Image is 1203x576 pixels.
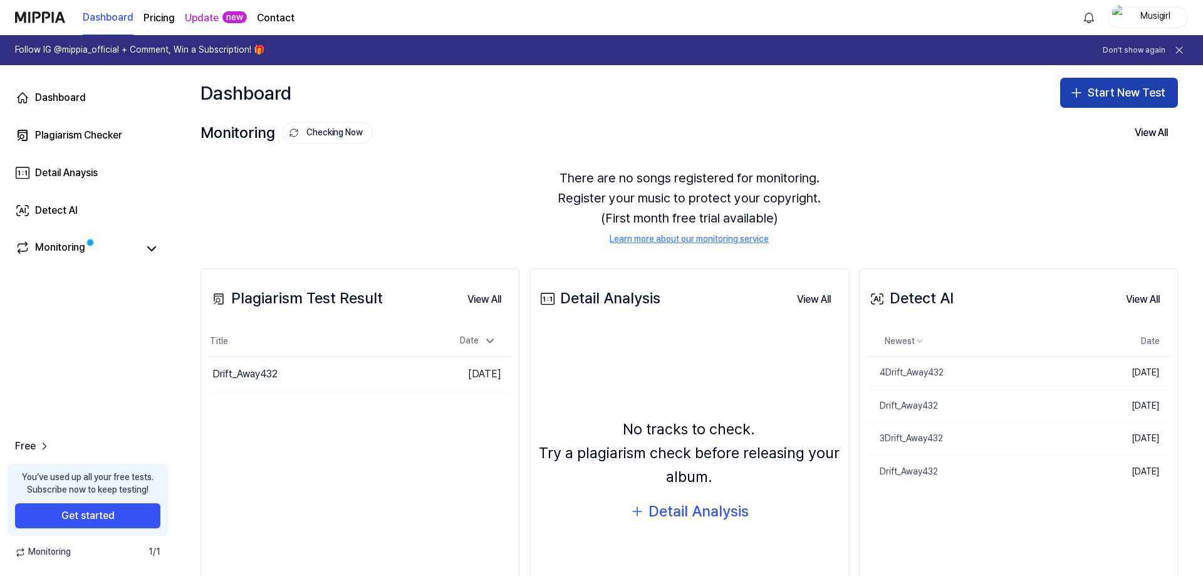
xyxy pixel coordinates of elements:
td: [DATE] [1097,389,1170,422]
button: profileMusigirl [1108,7,1188,28]
a: Contact [257,11,294,26]
a: Drift_Away432 [867,456,1097,488]
div: Musigirl [1131,10,1180,24]
button: Start New Test [1060,78,1178,108]
div: Plagiarism Checker [35,128,122,143]
div: Drift_Away432 [867,400,938,412]
td: [DATE] [1097,455,1170,488]
a: Learn more about our monitoring service [610,233,769,246]
div: Detail Analysis [538,286,660,310]
a: Detect AI [8,196,168,226]
a: Pricing [143,11,175,26]
a: Dashboard [83,1,133,35]
a: View All [457,286,511,312]
button: View All [1125,120,1178,145]
a: View All [1116,286,1170,312]
button: View All [457,287,511,312]
img: 알림 [1081,10,1096,25]
a: Monitoring [15,240,138,258]
td: [DATE] [1097,357,1170,390]
div: Detect AI [867,286,954,310]
div: Drift_Away432 [212,367,278,382]
div: 3Drift_Away432 [867,432,943,445]
div: Dashboard [200,78,291,108]
div: Monitoring [35,240,85,258]
button: Detail Analysis [630,500,749,523]
a: Update [185,11,219,26]
button: View All [1116,287,1170,312]
div: 4Drift_Away432 [867,367,944,379]
td: [DATE] [1097,422,1170,456]
div: Date [455,331,501,351]
div: There are no songs registered for monitoring. Register your music to protect your copyright. (Fir... [200,153,1178,261]
th: Title [209,327,435,357]
div: Detail Analysis [648,500,749,523]
a: Free [15,439,51,454]
a: View All [787,286,841,312]
div: No tracks to check. Try a plagiarism check before releasing your album. [538,417,840,490]
div: new [222,11,247,24]
button: Checking Now [282,122,373,144]
div: Drift_Away432 [867,466,938,478]
div: Dashboard [35,90,86,105]
a: Dashboard [8,83,168,113]
a: Plagiarism Checker [8,120,168,150]
div: Monitoring [200,121,373,145]
span: Free [15,439,36,454]
div: Plagiarism Test Result [209,286,383,310]
a: 3Drift_Away432 [867,422,1097,455]
a: 4Drift_Away432 [867,357,1097,389]
span: 1 / 1 [148,546,160,558]
span: Monitoring [15,546,71,558]
td: [DATE] [435,357,511,392]
th: Date [1097,327,1170,357]
button: Get started [15,503,160,528]
div: Detect AI [35,203,78,218]
button: Don't show again [1103,45,1165,56]
h1: Follow IG @mippia_official + Comment, Win a Subscription! 🎁 [15,44,264,56]
a: Drift_Away432 [867,390,1097,422]
div: You’ve used up all your free tests. Subscribe now to keep testing! [22,471,154,496]
img: profile [1112,5,1127,30]
button: View All [787,287,841,312]
a: Detail Anaysis [8,158,168,188]
div: Detail Anaysis [35,165,98,181]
